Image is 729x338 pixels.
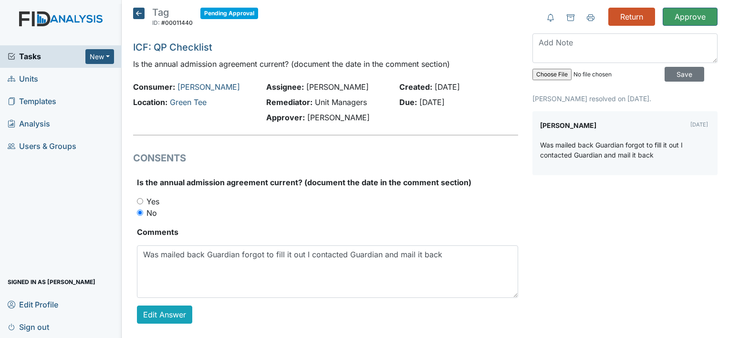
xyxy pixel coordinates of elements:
[665,67,704,82] input: Save
[146,207,157,219] label: No
[8,116,50,131] span: Analysis
[663,8,718,26] input: Approve
[266,97,312,107] strong: Remediator:
[133,97,167,107] strong: Location:
[133,58,518,70] p: Is the annual admission agreement current? (document the date in the comment section)
[137,226,518,238] strong: Comments
[177,82,240,92] a: [PERSON_NAME]
[8,139,76,154] span: Users & Groups
[152,19,160,26] span: ID:
[170,97,207,107] a: Green Tee
[133,82,175,92] strong: Consumer:
[137,177,471,188] label: Is the annual admission agreement current? (document the date in the comment section)
[307,113,370,122] span: [PERSON_NAME]
[306,82,369,92] span: [PERSON_NAME]
[540,140,710,160] p: Was mailed back Guardian forgot to fill it out I contacted Guardian and mail it back
[315,97,367,107] span: Unit Managers
[435,82,460,92] span: [DATE]
[532,94,718,104] p: [PERSON_NAME] resolved on [DATE].
[399,97,417,107] strong: Due:
[133,151,518,165] h1: CONSENTS
[200,8,258,19] span: Pending Approval
[146,196,159,207] label: Yes
[8,94,56,109] span: Templates
[8,51,85,62] a: Tasks
[137,306,192,324] a: Edit Answer
[137,210,143,216] input: No
[266,113,305,122] strong: Approver:
[540,119,596,132] label: [PERSON_NAME]
[85,49,114,64] button: New
[133,42,212,53] a: ICF: QP Checklist
[266,82,304,92] strong: Assignee:
[399,82,432,92] strong: Created:
[137,198,143,204] input: Yes
[419,97,445,107] span: [DATE]
[137,245,518,298] textarea: Was mailed back Guardian forgot to fill it out I contacted Guardian and mail it back
[608,8,655,26] input: Return
[690,121,708,128] small: [DATE]
[152,7,169,18] span: Tag
[8,319,49,334] span: Sign out
[8,72,38,86] span: Units
[161,19,193,26] span: #00011440
[8,297,58,312] span: Edit Profile
[8,275,95,289] span: Signed in as [PERSON_NAME]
